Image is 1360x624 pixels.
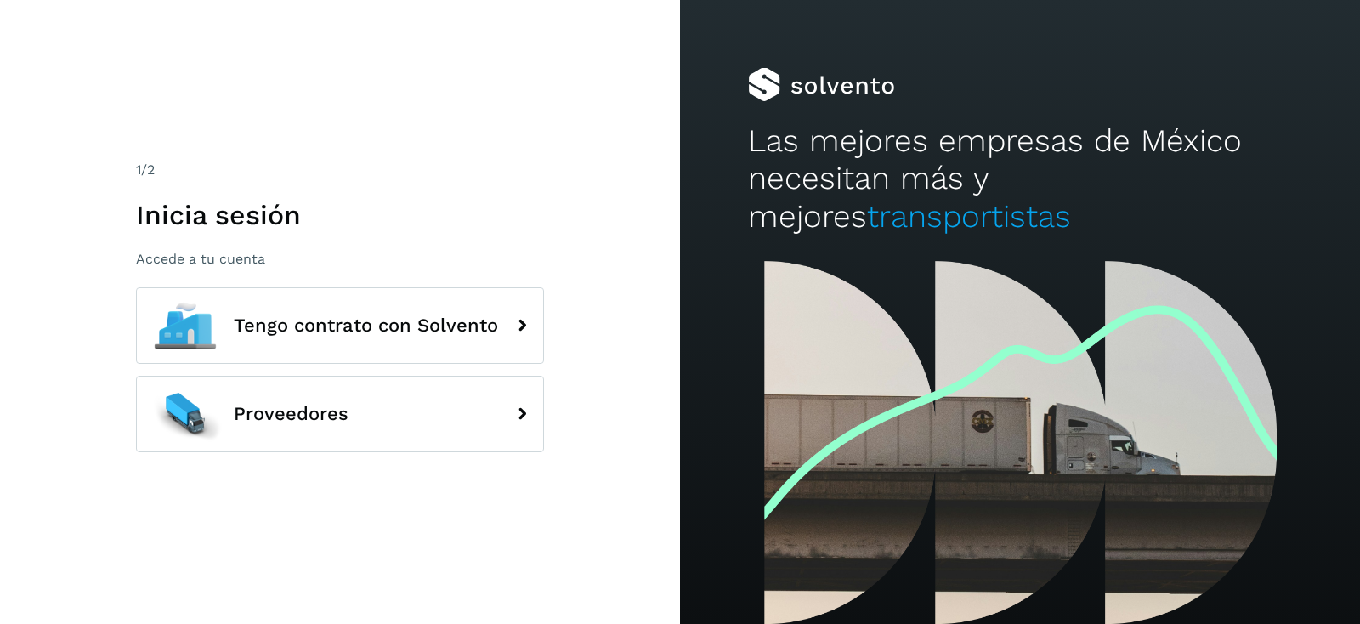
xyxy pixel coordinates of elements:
[136,162,141,178] span: 1
[234,404,348,424] span: Proveedores
[136,376,544,452] button: Proveedores
[136,287,544,364] button: Tengo contrato con Solvento
[136,160,544,180] div: /2
[234,315,498,336] span: Tengo contrato con Solvento
[136,251,544,267] p: Accede a tu cuenta
[867,198,1071,235] span: transportistas
[136,199,544,231] h1: Inicia sesión
[748,122,1292,235] h2: Las mejores empresas de México necesitan más y mejores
